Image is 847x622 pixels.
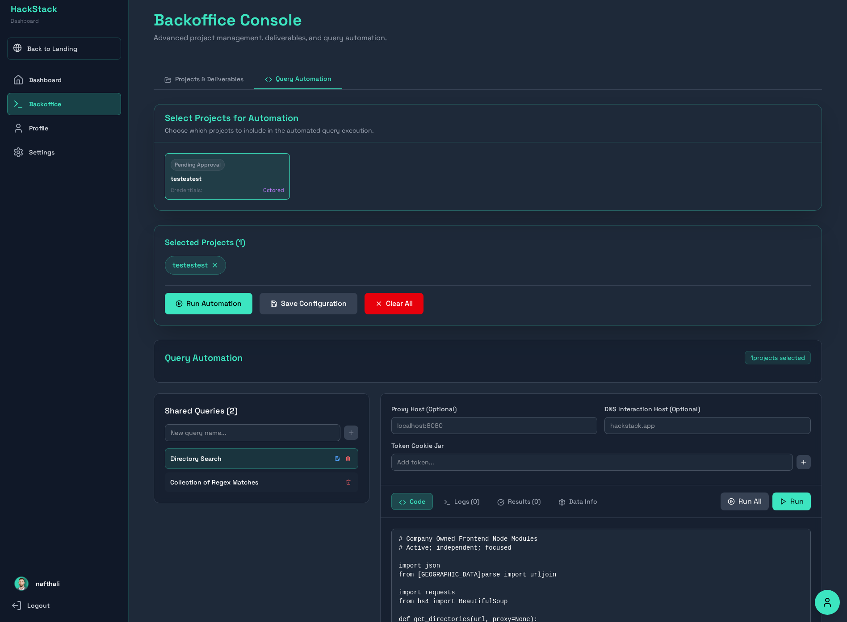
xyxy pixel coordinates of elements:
[254,69,342,89] button: Query Automation
[171,159,225,171] span: Pending Approval
[391,405,598,413] label: Proxy Host (Optional)
[7,596,114,615] button: Logout
[344,478,353,487] button: Delete Query
[15,577,28,590] img: nafthali
[211,262,218,269] button: Remove from automation
[745,351,811,364] div: 1 projects selected
[36,578,60,589] span: nafthali
[171,187,202,194] span: Credentials:
[333,454,342,463] button: Save Query
[344,426,358,440] button: Create Query
[154,69,254,89] button: Projects & Deliverables
[165,293,252,314] button: Run Automation
[7,141,121,163] a: Settings
[7,38,121,60] a: Back to Landing
[165,424,340,441] input: New query name...
[165,126,811,135] p: Choose which projects to include in the automated query execution.
[11,3,57,15] h1: HackStack
[260,293,357,314] button: Save Configuration
[436,493,486,510] button: Logs (0)
[171,454,222,463] span: Directory Search
[171,174,284,183] h4: testestest
[165,112,811,124] h3: Select Projects for Automation
[721,493,769,510] button: Run All
[344,454,352,463] button: Delete Query
[170,478,258,487] span: Collection of Regex Matches
[815,590,840,615] button: Accessibility Options
[154,33,822,43] p: Advanced project management, deliverables, and query automation.
[551,493,604,510] button: Data Info
[7,93,121,115] a: Backoffice
[7,69,121,91] a: Dashboard
[604,417,811,434] input: hackstack.app
[604,405,811,413] label: DNS Interaction Host (Optional)
[391,454,793,471] input: Add token...
[165,236,811,249] h3: Selected Projects ( 1 )
[7,117,121,139] a: Profile
[391,493,433,510] button: Code
[263,187,284,194] span: 0 stored
[365,293,423,314] button: Clear All
[11,17,39,25] span: Dashboard
[490,493,548,510] button: Results (0)
[165,405,238,417] h4: Shared Queries ( 2 )
[391,441,811,450] label: Token Cookie Jar
[772,493,811,510] button: Run
[172,260,208,271] span: testestest
[154,11,822,29] h1: Backoffice Console
[391,417,598,434] input: localhost:8080
[165,351,243,364] h3: Query Automation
